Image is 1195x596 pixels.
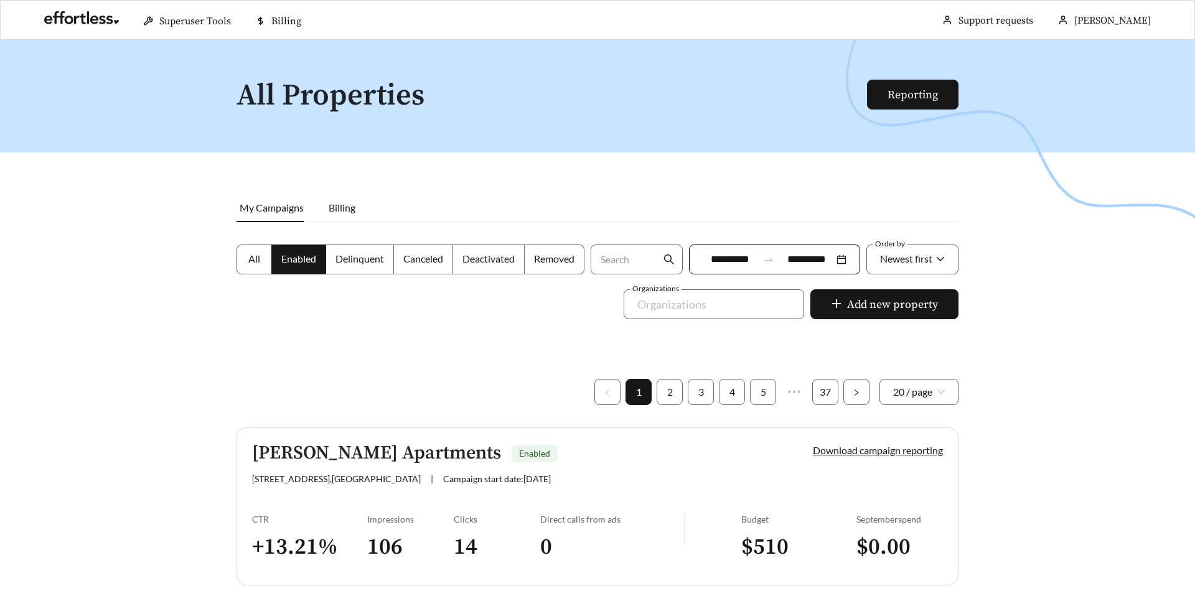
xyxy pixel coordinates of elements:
[237,80,868,113] h1: All Properties
[335,253,384,264] span: Delinquent
[879,379,958,405] div: Page Size
[867,80,958,109] button: Reporting
[810,289,958,319] button: plusAdd new property
[958,14,1033,27] a: Support requests
[454,533,540,561] h3: 14
[856,514,943,524] div: September spend
[237,427,958,585] a: [PERSON_NAME] ApartmentsEnabled[STREET_ADDRESS],[GEOGRAPHIC_DATA]|Campaign start date:[DATE]Downl...
[663,254,675,265] span: search
[657,379,682,404] a: 2
[252,533,367,561] h3: + 13.21 %
[367,514,454,524] div: Impressions
[604,389,611,396] span: left
[534,253,574,264] span: Removed
[781,379,807,405] li: Next 5 Pages
[688,379,713,404] a: 3
[540,514,684,524] div: Direct calls from ads
[519,448,550,459] span: Enabled
[750,379,776,405] li: 5
[657,379,683,405] li: 2
[271,15,301,27] span: Billing
[741,533,856,561] h3: $ 510
[594,379,621,405] button: left
[462,253,515,264] span: Deactivated
[626,379,652,405] li: 1
[431,473,433,484] span: |
[719,379,745,405] li: 4
[893,379,945,404] span: 20 / page
[252,443,501,463] h5: [PERSON_NAME] Apartments
[443,473,551,484] span: Campaign start date: [DATE]
[281,253,316,264] span: Enabled
[403,253,443,264] span: Canceled
[240,202,304,213] span: My Campaigns
[367,533,454,561] h3: 106
[594,379,621,405] li: Previous Page
[781,379,807,405] span: •••
[763,254,774,265] span: to
[540,533,684,561] h3: 0
[888,88,938,102] a: Reporting
[843,379,869,405] li: Next Page
[843,379,869,405] button: right
[684,514,685,544] img: line
[454,514,540,524] div: Clicks
[812,379,838,405] li: 37
[847,296,938,313] span: Add new property
[853,389,860,396] span: right
[741,514,856,524] div: Budget
[688,379,714,405] li: 3
[159,15,231,27] span: Superuser Tools
[813,444,943,456] a: Download campaign reporting
[880,253,932,264] span: Newest first
[329,202,355,213] span: Billing
[252,514,367,524] div: CTR
[248,253,260,264] span: All
[252,473,421,484] span: [STREET_ADDRESS] , [GEOGRAPHIC_DATA]
[719,379,744,404] a: 4
[626,379,651,404] a: 1
[1074,14,1151,27] span: [PERSON_NAME]
[856,533,943,561] h3: $ 0.00
[751,379,776,404] a: 5
[763,254,774,265] span: swap-right
[813,379,838,404] a: 37
[831,298,842,312] span: plus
